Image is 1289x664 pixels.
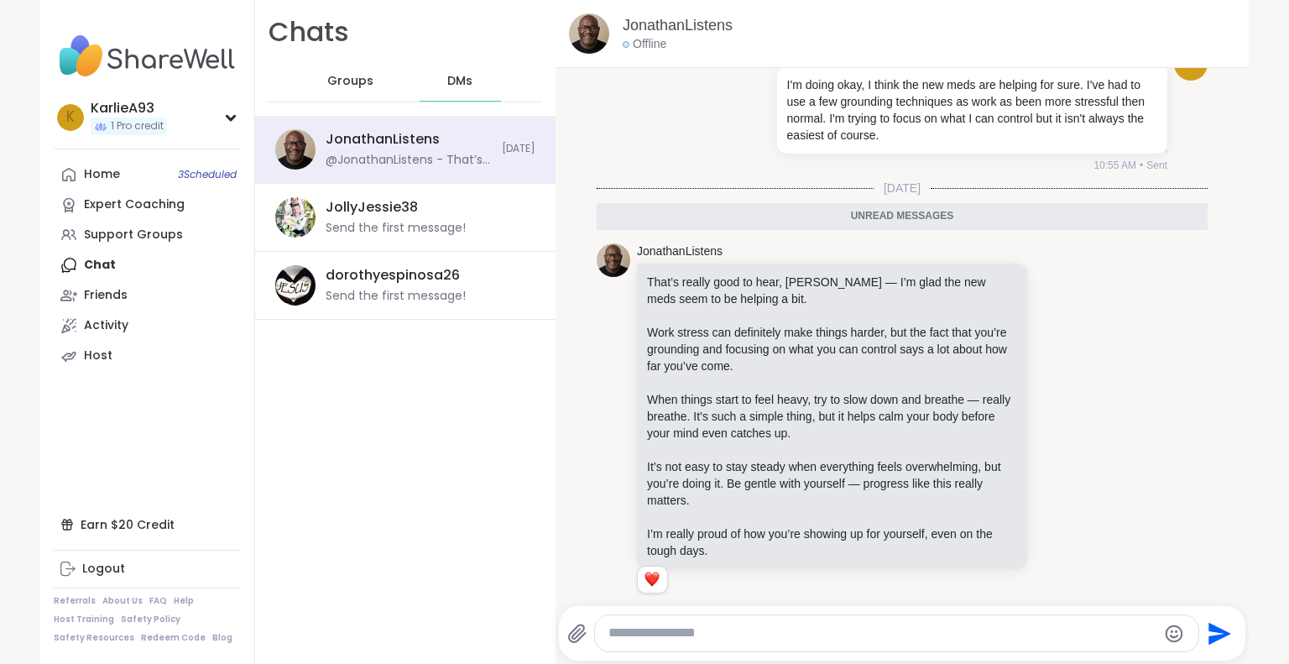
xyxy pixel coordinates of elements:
[84,287,128,304] div: Friends
[149,595,167,607] a: FAQ
[1140,158,1143,173] span: •
[54,190,241,220] a: Expert Coaching
[111,119,164,133] span: 1 Pro credit
[212,632,232,644] a: Blog
[638,567,667,593] div: Reaction list
[54,632,134,644] a: Safety Resources
[623,36,666,53] div: Offline
[874,180,931,196] span: [DATE]
[121,614,180,625] a: Safety Policy
[275,265,316,306] img: https://sharewell-space-live.sfo3.digitaloceanspaces.com/user-generated/0d4e8e7a-567c-4b30-a556-7...
[84,348,112,364] div: Host
[597,203,1208,230] div: Unread messages
[326,198,418,217] div: JollyJessie38
[326,130,440,149] div: JonathanListens
[84,166,120,183] div: Home
[569,13,609,54] img: https://sharewell-space-live.sfo3.digitaloceanspaces.com/user-generated/0e2c5150-e31e-4b6a-957d-4...
[54,554,241,584] a: Logout
[84,317,128,334] div: Activity
[1146,158,1167,173] span: Sent
[647,458,1017,509] p: It’s not easy to stay steady when everything feels overwhelming, but you’re doing it. Be gentle w...
[637,243,723,260] a: JonathanListens
[275,197,316,238] img: https://sharewell-space-live.sfo3.digitaloceanspaces.com/user-generated/3602621c-eaa5-4082-863a-9...
[54,220,241,250] a: Support Groups
[54,510,241,540] div: Earn $20 Credit
[91,99,167,118] div: KarlieA93
[787,76,1157,144] p: I'm doing okay, I think the new meds are helping for sure. I've had to use a few grounding techni...
[275,129,316,170] img: https://sharewell-space-live.sfo3.digitaloceanspaces.com/user-generated/0e2c5150-e31e-4b6a-957d-4...
[326,220,466,237] div: Send the first message!
[647,274,1017,307] p: That’s really good to hear, [PERSON_NAME] — I’m glad the new meds seem to be helping a bit.
[174,595,194,607] a: Help
[54,341,241,371] a: Host
[54,595,96,607] a: Referrals
[1199,614,1237,652] button: Send
[1093,158,1136,173] span: 10:55 AM
[102,595,143,607] a: About Us
[84,196,185,213] div: Expert Coaching
[84,227,183,243] div: Support Groups
[141,632,206,644] a: Redeem Code
[608,625,1156,642] textarea: Type your message
[326,266,460,285] div: dorothyespinosa26
[54,27,241,86] img: ShareWell Nav Logo
[54,159,241,190] a: Home3Scheduled
[54,614,114,625] a: Host Training
[66,107,75,128] span: K
[502,142,535,156] span: [DATE]
[647,525,1017,559] p: I’m really proud of how you’re showing up for yourself, even on the tough days.
[647,324,1017,374] p: Work stress can definitely make things harder, but the fact that you’re grounding and focusing on...
[597,243,630,277] img: https://sharewell-space-live.sfo3.digitaloceanspaces.com/user-generated/0e2c5150-e31e-4b6a-957d-4...
[447,73,472,90] span: DMs
[54,280,241,311] a: Friends
[1164,624,1184,644] button: Emoji picker
[82,561,125,578] div: Logout
[178,168,237,181] span: 3 Scheduled
[623,15,733,36] a: JonathanListens
[327,73,373,90] span: Groups
[269,13,349,51] h1: Chats
[643,573,660,587] button: Reactions: love
[326,152,492,169] div: @JonathanListens - That’s really good to hear, [PERSON_NAME] — I’m glad the new meds seem to be h...
[326,288,466,305] div: Send the first message!
[54,311,241,341] a: Activity
[647,391,1017,442] p: When things start to feel heavy, try to slow down and breathe — really breathe. It’s such a simpl...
